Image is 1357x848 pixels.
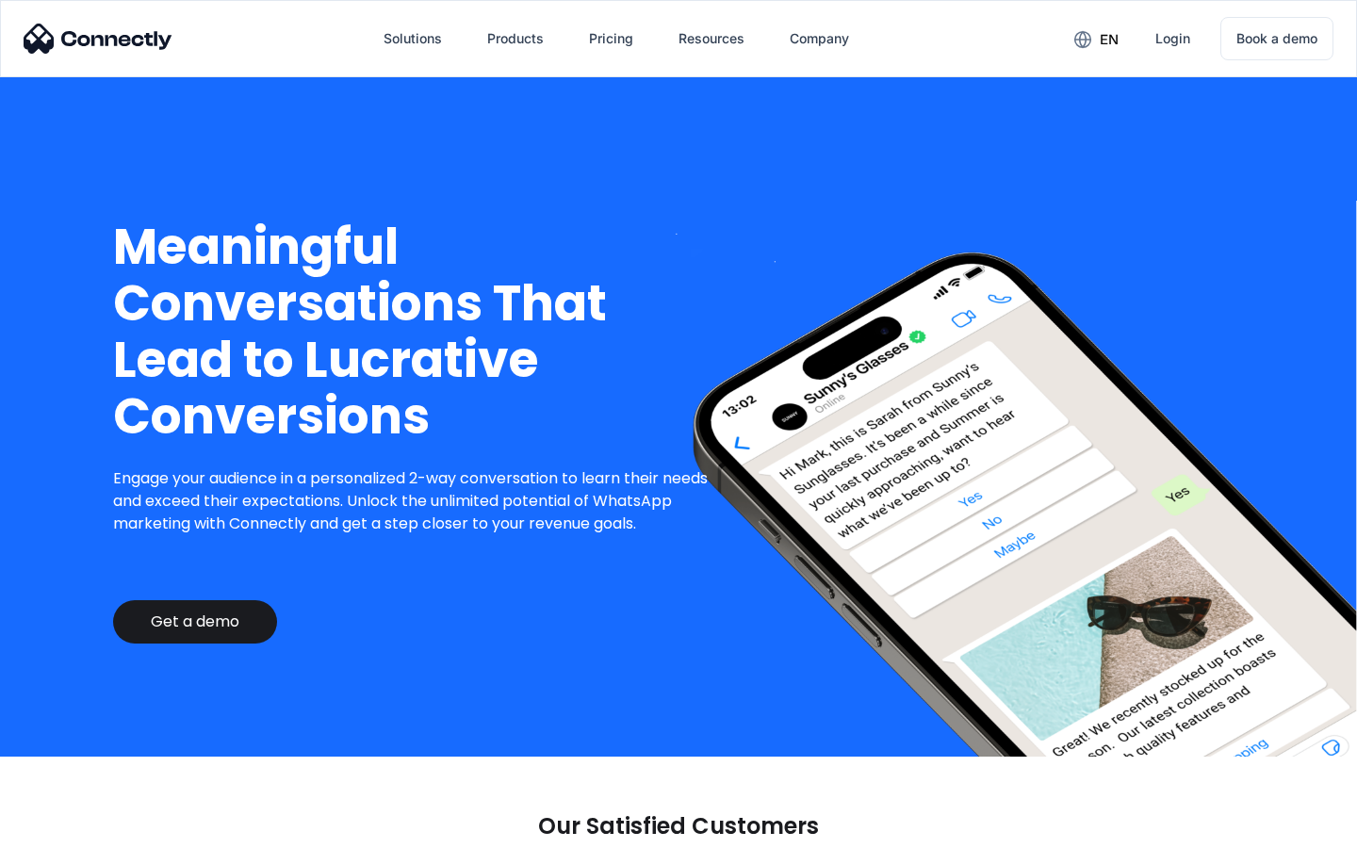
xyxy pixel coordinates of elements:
a: Login [1140,16,1205,61]
div: Company [790,25,849,52]
div: Pricing [589,25,633,52]
div: Resources [678,25,744,52]
img: Connectly Logo [24,24,172,54]
a: Get a demo [113,600,277,644]
div: en [1100,26,1119,53]
p: Our Satisfied Customers [538,813,819,840]
div: Login [1155,25,1190,52]
div: Get a demo [151,612,239,631]
div: Solutions [384,25,442,52]
a: Book a demo [1220,17,1333,60]
a: Pricing [574,16,648,61]
ul: Language list [38,815,113,841]
p: Engage your audience in a personalized 2-way conversation to learn their needs and exceed their e... [113,467,723,535]
h1: Meaningful Conversations That Lead to Lucrative Conversions [113,219,723,445]
aside: Language selected: English [19,815,113,841]
div: Products [487,25,544,52]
